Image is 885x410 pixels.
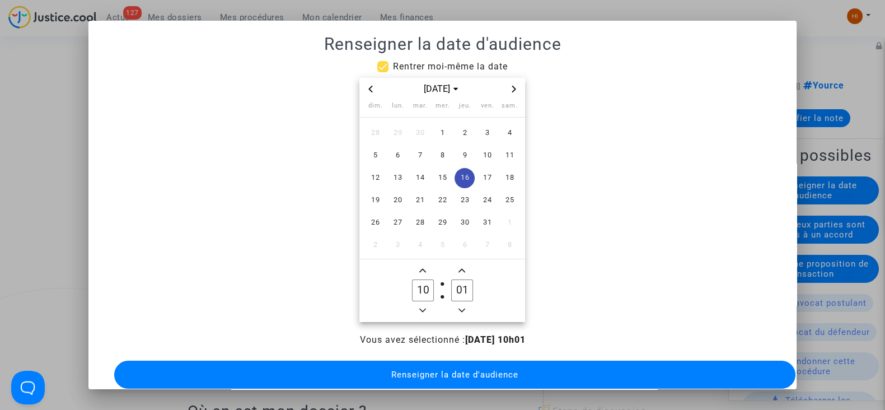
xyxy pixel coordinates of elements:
span: 3 [387,235,408,255]
span: 21 [410,190,430,211]
td: 8 novembre 2025 [498,234,521,257]
span: 13 [387,168,408,188]
td: 10 octobre 2025 [476,145,498,167]
td: 18 octobre 2025 [498,167,521,189]
b: [DATE] 10h01 [465,334,525,345]
td: 23 octobre 2025 [453,189,476,212]
span: 11 [499,146,519,166]
span: 14 [410,168,430,188]
td: 27 octobre 2025 [386,212,409,234]
span: 19 [365,190,385,211]
th: lundi [386,101,409,117]
td: 11 octobre 2025 [498,145,521,167]
span: 4 [410,235,430,255]
button: Add a minute [455,264,469,278]
button: Add a hour [416,264,429,278]
td: 7 octobre 2025 [409,145,431,167]
td: 7 novembre 2025 [476,234,498,257]
th: vendredi [476,101,498,117]
span: 29 [432,213,452,233]
span: 9 [455,146,475,166]
span: 6 [455,235,475,255]
span: 29 [387,123,408,143]
td: 1 novembre 2025 [498,212,521,234]
span: 31 [477,213,497,233]
span: 12 [365,168,385,188]
td: 16 octobre 2025 [453,167,476,189]
span: 1 [499,213,519,233]
button: Minus a hour [416,304,429,318]
td: 3 octobre 2025 [476,122,498,145]
span: 25 [499,190,519,211]
td: 6 novembre 2025 [453,234,476,257]
span: sam. [502,102,518,109]
span: jeu. [458,102,471,109]
td: 4 novembre 2025 [409,234,431,257]
span: dim. [368,102,382,109]
span: 15 [432,168,452,188]
span: 7 [410,146,430,166]
th: mercredi [431,101,453,117]
th: dimanche [364,101,386,117]
td: 31 octobre 2025 [476,212,498,234]
td: 2 octobre 2025 [453,122,476,145]
td: 8 octobre 2025 [431,145,453,167]
span: 2 [365,235,385,255]
td: 13 octobre 2025 [386,167,409,189]
td: 2 novembre 2025 [364,234,386,257]
div: Vous avez sélectionné : [113,333,772,347]
td: 9 octobre 2025 [453,145,476,167]
td: 14 octobre 2025 [409,167,431,189]
th: samedi [498,101,521,117]
td: 21 octobre 2025 [409,189,431,212]
td: 30 octobre 2025 [453,212,476,234]
iframe: Help Scout Beacon - Open [11,371,45,404]
span: 8 [499,235,519,255]
span: [DATE] [419,82,465,96]
th: jeudi [453,101,476,117]
td: 20 octobre 2025 [386,189,409,212]
span: Rentrer moi-même la date [393,61,508,72]
td: 19 octobre 2025 [364,189,386,212]
h1: Renseigner la date d'audience [102,34,783,54]
span: 30 [410,123,430,143]
td: 22 octobre 2025 [431,189,453,212]
span: 18 [499,168,519,188]
span: 28 [365,123,385,143]
td: 4 octobre 2025 [498,122,521,145]
span: 10 [477,146,497,166]
span: 5 [365,146,385,166]
span: 4 [499,123,519,143]
th: mardi [409,101,431,117]
span: 27 [387,213,408,233]
td: 28 octobre 2025 [409,212,431,234]
span: ven. [480,102,494,109]
span: 28 [410,213,430,233]
td: 30 septembre 2025 [409,122,431,145]
td: 26 octobre 2025 [364,212,386,234]
span: 26 [365,213,385,233]
span: 3 [477,123,497,143]
td: 25 octobre 2025 [498,189,521,212]
button: Renseigner la date d'audience [114,361,795,389]
td: 29 octobre 2025 [431,212,453,234]
span: 6 [387,146,408,166]
span: 24 [477,190,497,211]
td: 29 septembre 2025 [386,122,409,145]
td: 1 octobre 2025 [431,122,453,145]
span: 8 [432,146,452,166]
td: 28 septembre 2025 [364,122,386,145]
td: 17 octobre 2025 [476,167,498,189]
td: 6 octobre 2025 [386,145,409,167]
span: mar. [413,102,427,109]
span: 30 [455,213,475,233]
td: 5 octobre 2025 [364,145,386,167]
span: 17 [477,168,497,188]
button: Previous month [364,82,377,96]
span: 23 [455,190,475,211]
td: 12 octobre 2025 [364,167,386,189]
span: 16 [455,168,475,188]
button: Next month [507,82,521,96]
td: 5 novembre 2025 [431,234,453,257]
span: 5 [432,235,452,255]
